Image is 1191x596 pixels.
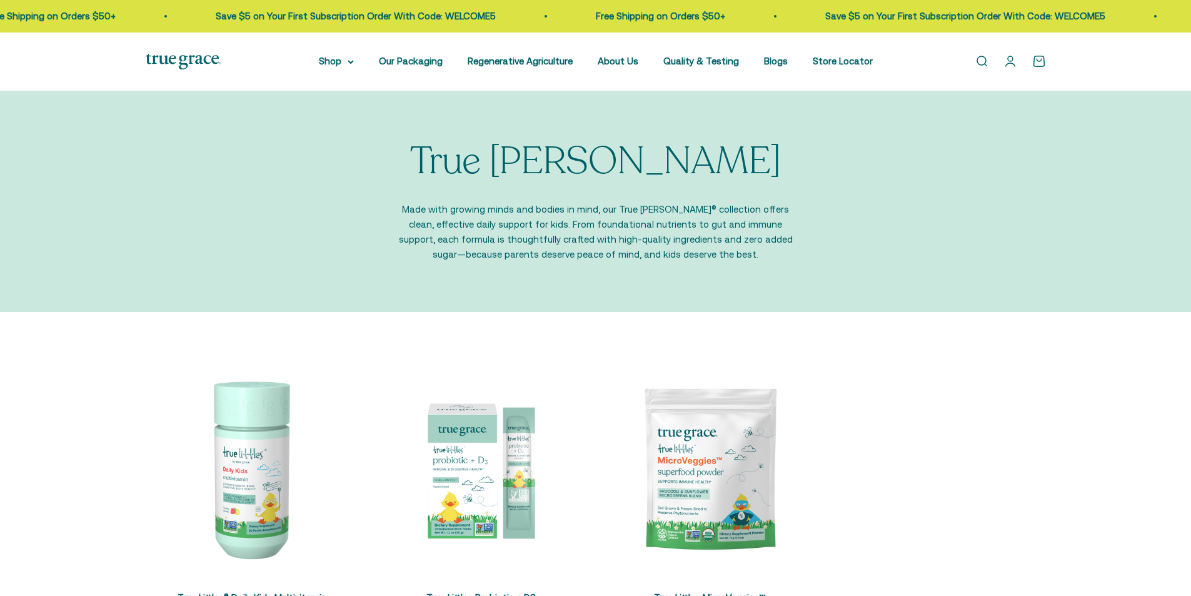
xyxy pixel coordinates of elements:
[588,11,717,21] a: Free Shipping on Orders $50+
[379,56,443,66] a: Our Packaging
[598,56,638,66] a: About Us
[663,56,739,66] a: Quality & Testing
[410,141,781,182] p: True [PERSON_NAME]
[393,202,799,262] p: Made with growing minds and bodies in mind, our True [PERSON_NAME]® collection offers clean, effe...
[817,9,1097,24] p: Save $5 on Your First Subscription Order With Code: WELCOME5
[208,9,488,24] p: Save $5 on Your First Subscription Order With Code: WELCOME5
[603,362,817,576] img: Kids Daily Superfood for Immune Health* Easy way for kids to get more greens in their diet Regene...
[374,362,588,576] img: Vitamin D is essential for your little one’s development and immune health, and it can be tricky ...
[468,56,573,66] a: Regenerative Agriculture
[146,362,359,576] img: True Littles® Daily Kids Multivitamin
[319,54,354,69] summary: Shop
[764,56,788,66] a: Blogs
[813,56,873,66] a: Store Locator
